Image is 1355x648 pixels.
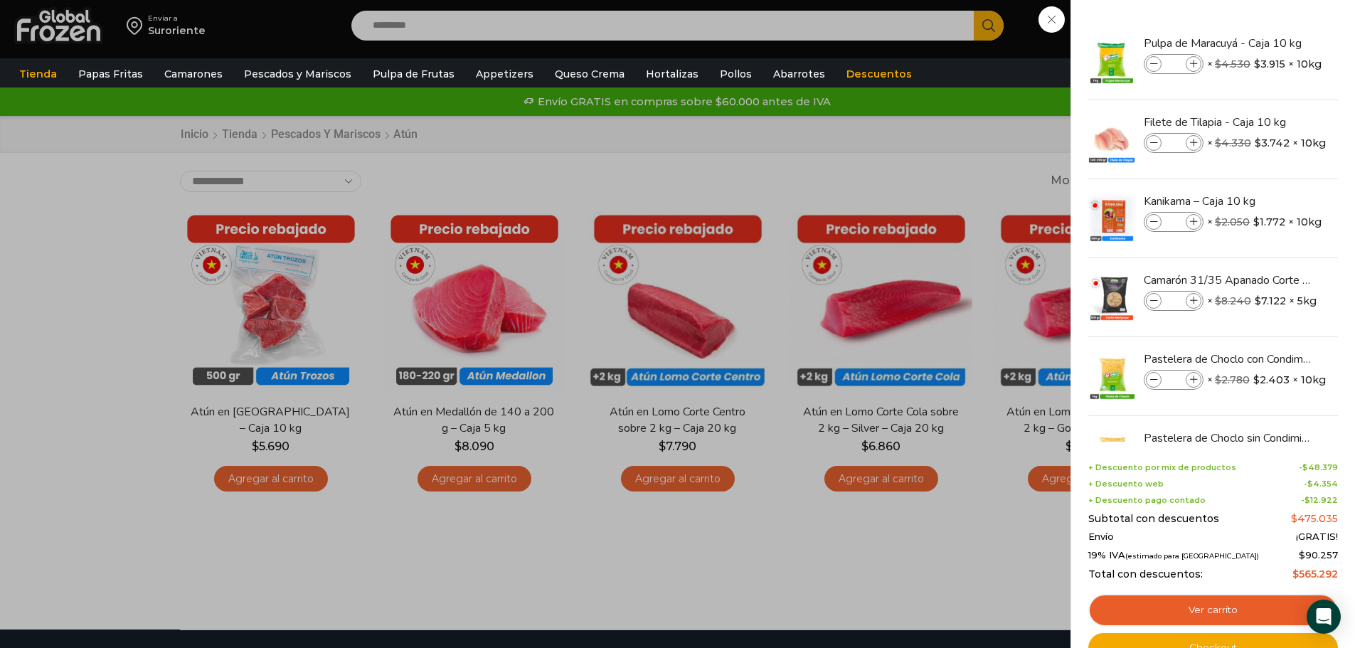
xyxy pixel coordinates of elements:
a: Papas Fritas [71,60,150,87]
input: Product quantity [1163,372,1184,388]
span: $ [1215,216,1221,228]
span: $ [1253,215,1260,229]
span: × × 10kg [1207,370,1326,390]
a: Filete de Tilapia - Caja 10 kg [1144,115,1313,130]
a: Pulpa de Maracuyá - Caja 10 kg [1144,36,1313,51]
bdi: 2.050 [1215,216,1250,228]
bdi: 2.780 [1215,373,1250,386]
a: Descuentos [839,60,919,87]
bdi: 7.122 [1255,294,1286,308]
bdi: 12.922 [1304,495,1338,505]
a: Queso Crema [548,60,632,87]
a: Pastelera de Choclo con Condimento - Caja 10 kg [1144,351,1313,367]
input: Product quantity [1163,214,1184,230]
bdi: 565.292 [1292,568,1338,580]
span: 90.257 [1299,549,1338,561]
a: Pastelera de Choclo sin Condimiento - Caja 7 kg [1144,430,1313,446]
span: $ [1215,137,1221,149]
span: + Descuento web [1088,479,1164,489]
span: $ [1254,57,1260,71]
bdi: 3.915 [1254,57,1285,71]
bdi: 8.240 [1215,294,1251,307]
span: $ [1304,495,1310,505]
span: $ [1292,568,1299,580]
a: Abarrotes [766,60,832,87]
a: Hortalizas [639,60,706,87]
a: Tienda [12,60,64,87]
span: - [1301,496,1338,505]
span: $ [1215,373,1221,386]
bdi: 48.379 [1302,462,1338,472]
span: $ [1253,373,1260,387]
a: Camarones [157,60,230,87]
span: Total con descuentos: [1088,568,1203,580]
span: × × 5kg [1207,291,1317,311]
span: × × 10kg [1207,54,1322,74]
bdi: 4.354 [1307,479,1338,489]
span: × × 10kg [1207,212,1322,232]
span: Subtotal con descuentos [1088,513,1219,525]
span: ¡GRATIS! [1296,531,1338,543]
input: Product quantity [1163,293,1184,309]
span: 19% IVA [1088,550,1259,561]
a: Camarón 31/35 Apanado Corte Mariposa - Bronze - Caja 5 kg [1144,272,1313,288]
bdi: 3.742 [1255,136,1290,150]
small: (estimado para [GEOGRAPHIC_DATA]) [1125,552,1259,560]
bdi: 2.403 [1253,373,1290,387]
span: - [1299,463,1338,472]
bdi: 4.330 [1215,137,1251,149]
input: Product quantity [1163,56,1184,72]
a: Pescados y Mariscos [237,60,358,87]
span: × × 10kg [1207,133,1326,153]
a: Pulpa de Frutas [366,60,462,87]
div: Open Intercom Messenger [1307,600,1341,634]
bdi: 4.530 [1215,58,1250,70]
span: $ [1215,294,1221,307]
bdi: 475.035 [1291,512,1338,525]
span: $ [1299,549,1305,561]
span: $ [1307,479,1313,489]
a: Kanikama – Caja 10 kg [1144,193,1313,209]
a: Ver carrito [1088,594,1338,627]
a: Appetizers [469,60,541,87]
input: Product quantity [1163,135,1184,151]
span: $ [1255,136,1261,150]
span: $ [1291,512,1297,525]
span: $ [1215,58,1221,70]
a: Pollos [713,60,759,87]
span: Envío [1088,531,1114,543]
bdi: 1.772 [1253,215,1285,229]
span: + Descuento pago contado [1088,496,1206,505]
span: $ [1302,462,1308,472]
span: - [1304,479,1338,489]
span: $ [1255,294,1261,308]
span: + Descuento por mix de productos [1088,463,1236,472]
